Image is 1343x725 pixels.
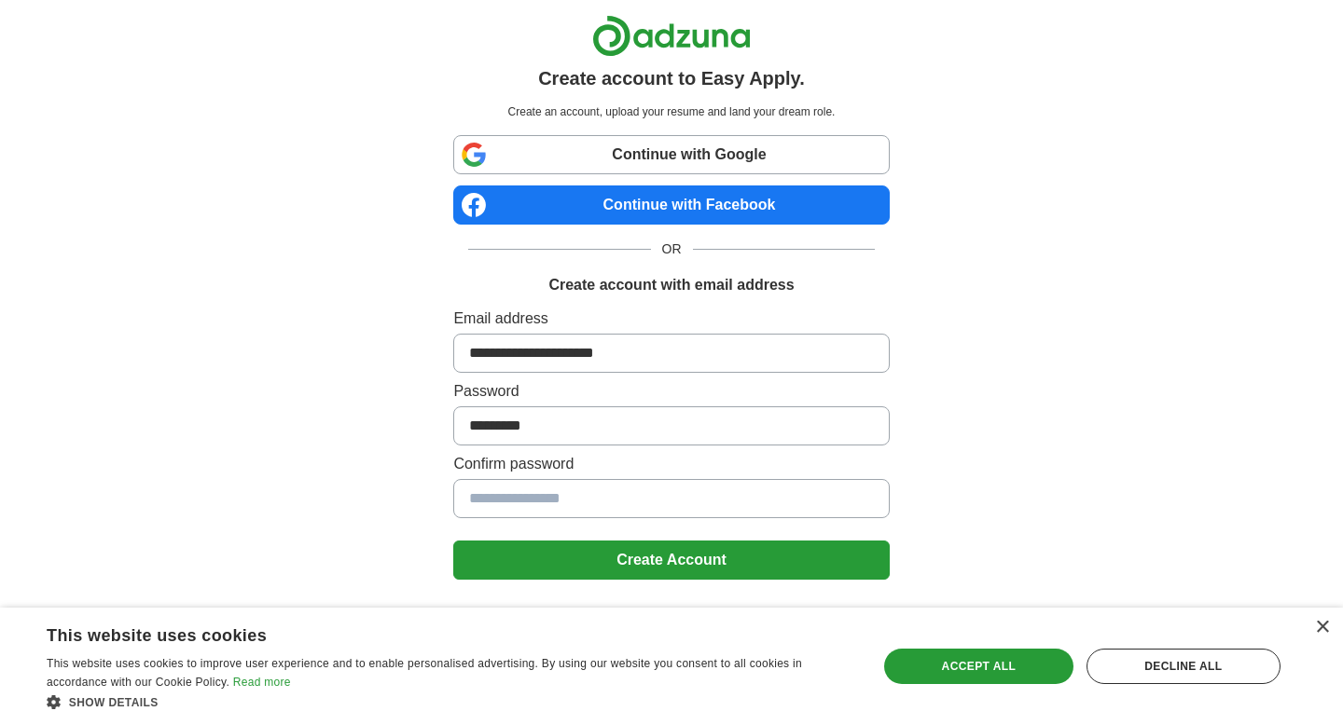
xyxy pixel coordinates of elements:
span: OR [651,239,693,259]
label: Email address [453,308,889,330]
label: Confirm password [453,453,889,475]
button: Create Account [453,540,889,580]
h1: Create account to Easy Apply. [538,64,805,92]
p: Create an account, upload your resume and land your dream role. [457,103,885,120]
div: Accept all [884,649,1073,684]
span: Show details [69,696,159,709]
div: This website uses cookies [47,619,807,647]
div: Decline all [1087,649,1281,684]
label: Password [453,380,889,403]
a: Continue with Google [453,135,889,174]
h1: Create account with email address [548,274,794,296]
a: Read more, opens a new window [233,676,291,689]
span: This website uses cookies to improve user experience and to enable personalised advertising. By u... [47,657,802,689]
div: Close [1315,621,1329,635]
div: Show details [47,692,853,711]
img: Adzuna logo [592,15,751,57]
a: Continue with Facebook [453,185,889,225]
